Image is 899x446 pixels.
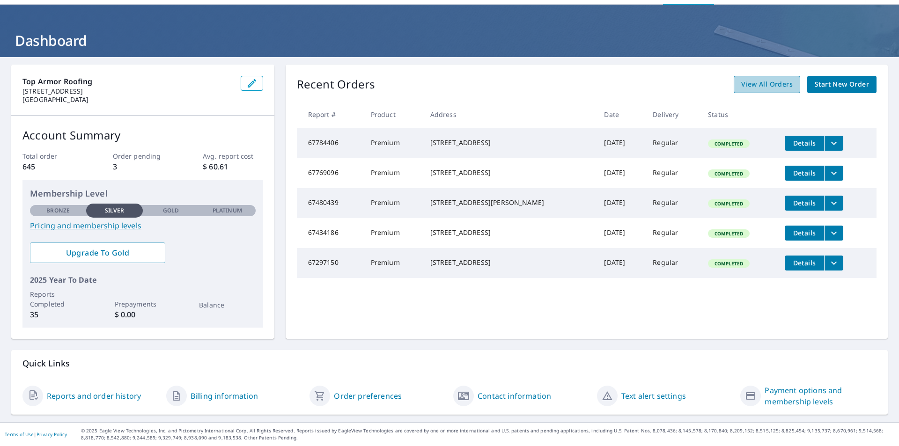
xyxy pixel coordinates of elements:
span: Details [790,228,818,237]
button: filesDropdownBtn-67784406 [824,136,843,151]
a: Order preferences [334,390,402,402]
th: Status [700,101,777,128]
td: 67480439 [297,188,363,218]
td: [DATE] [597,248,645,278]
td: 67434186 [297,218,363,248]
span: Completed [709,260,749,267]
td: Premium [363,158,423,188]
a: Terms of Use [5,431,34,438]
div: [STREET_ADDRESS] [430,138,590,147]
a: Text alert settings [621,390,686,402]
p: | [5,431,67,437]
p: Account Summary [22,127,263,144]
p: 3 [113,161,173,172]
td: [DATE] [597,218,645,248]
td: 67784406 [297,128,363,158]
td: [DATE] [597,158,645,188]
p: [STREET_ADDRESS] [22,87,233,95]
a: Privacy Policy [37,431,67,438]
span: Completed [709,230,749,237]
a: Start New Order [807,76,877,93]
span: Completed [709,140,749,147]
h1: Dashboard [11,31,888,50]
a: Contact information [478,390,551,402]
td: 67297150 [297,248,363,278]
p: Prepayments [115,299,171,309]
p: Platinum [213,206,242,215]
td: [DATE] [597,128,645,158]
td: Premium [363,128,423,158]
span: Start New Order [815,79,869,90]
a: Payment options and membership levels [765,385,877,407]
span: Details [790,198,818,207]
a: Reports and order history [47,390,141,402]
span: Completed [709,200,749,207]
p: Quick Links [22,358,877,369]
td: Regular [645,218,700,248]
p: Gold [163,206,179,215]
p: $ 0.00 [115,309,171,320]
a: Upgrade To Gold [30,242,165,263]
p: Bronze [46,206,70,215]
td: Regular [645,158,700,188]
td: 67769096 [297,158,363,188]
button: filesDropdownBtn-67769096 [824,166,843,181]
p: 645 [22,161,82,172]
button: filesDropdownBtn-67434186 [824,226,843,241]
p: Balance [199,300,255,310]
a: Billing information [191,390,258,402]
div: [STREET_ADDRESS] [430,228,590,237]
th: Product [363,101,423,128]
p: [GEOGRAPHIC_DATA] [22,95,233,104]
p: 2025 Year To Date [30,274,256,285]
th: Address [423,101,597,128]
td: [DATE] [597,188,645,218]
p: Reports Completed [30,289,86,309]
p: 35 [30,309,86,320]
div: [STREET_ADDRESS] [430,168,590,177]
p: © 2025 Eagle View Technologies, Inc. and Pictometry International Corp. All Rights Reserved. Repo... [81,427,894,441]
p: Top Armor Roofing [22,76,233,87]
td: Premium [363,188,423,218]
span: Upgrade To Gold [37,248,158,258]
button: filesDropdownBtn-67480439 [824,196,843,211]
button: filesDropdownBtn-67297150 [824,256,843,271]
span: Completed [709,170,749,177]
a: Pricing and membership levels [30,220,256,231]
p: Avg. report cost [203,151,263,161]
div: [STREET_ADDRESS][PERSON_NAME] [430,198,590,207]
p: Recent Orders [297,76,376,93]
button: detailsBtn-67769096 [785,166,824,181]
th: Report # [297,101,363,128]
td: Premium [363,248,423,278]
button: detailsBtn-67297150 [785,256,824,271]
td: Regular [645,188,700,218]
button: detailsBtn-67480439 [785,196,824,211]
p: Order pending [113,151,173,161]
th: Date [597,101,645,128]
td: Regular [645,248,700,278]
p: Total order [22,151,82,161]
button: detailsBtn-67434186 [785,226,824,241]
span: Details [790,139,818,147]
p: Membership Level [30,187,256,200]
div: [STREET_ADDRESS] [430,258,590,267]
span: View All Orders [741,79,793,90]
button: detailsBtn-67784406 [785,136,824,151]
span: Details [790,258,818,267]
span: Details [790,168,818,177]
th: Delivery [645,101,700,128]
a: View All Orders [734,76,800,93]
p: $ 60.61 [203,161,263,172]
td: Regular [645,128,700,158]
p: Silver [105,206,125,215]
td: Premium [363,218,423,248]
